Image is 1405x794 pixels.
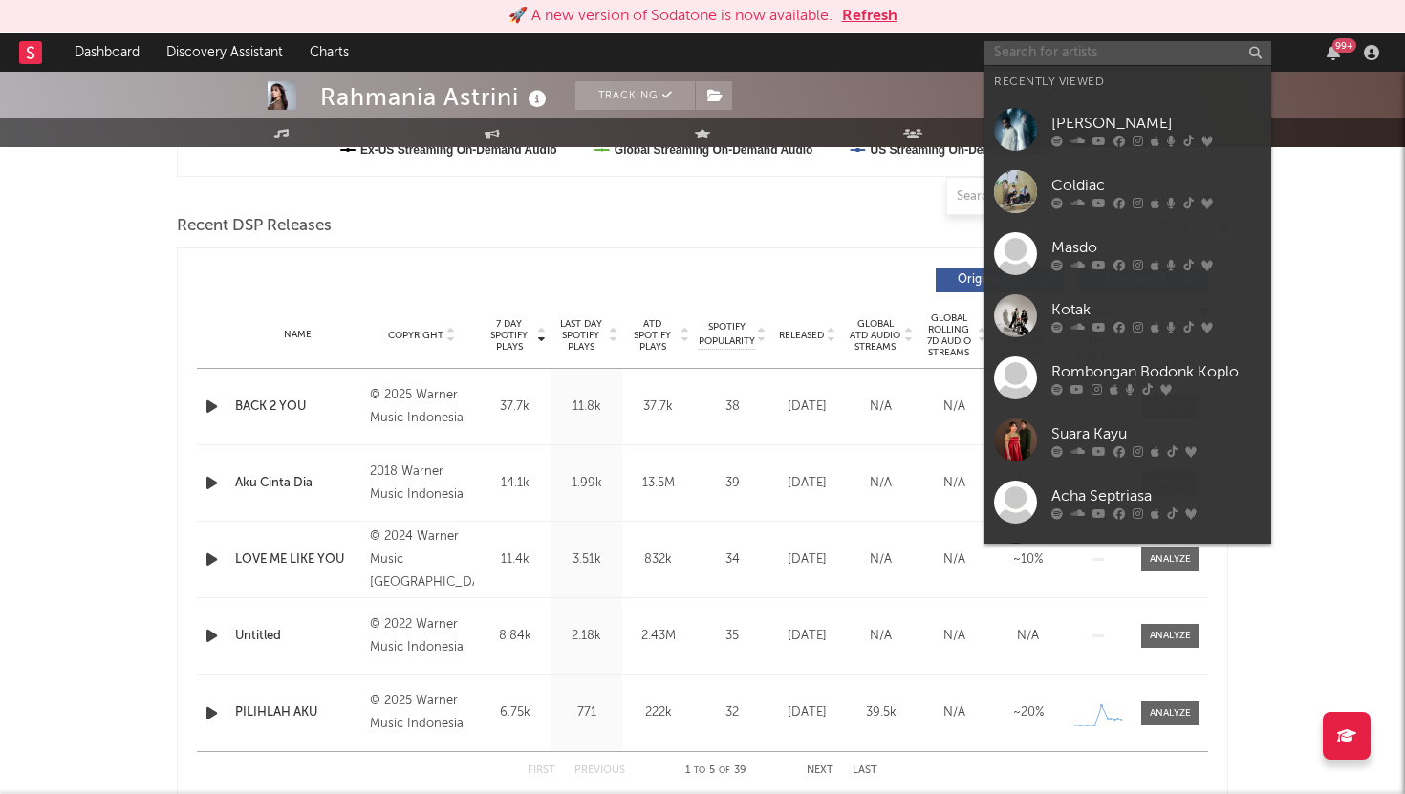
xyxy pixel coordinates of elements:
[663,760,768,783] div: 1 5 39
[627,550,689,569] div: 832k
[719,766,730,775] span: of
[360,143,557,157] text: Ex-US Streaming On-Demand Audio
[922,703,986,722] div: N/A
[779,330,824,341] span: Released
[1051,422,1262,445] div: Suara Kayu
[574,765,625,776] button: Previous
[61,33,153,72] a: Dashboard
[627,397,689,417] div: 37.7k
[699,627,766,646] div: 35
[699,320,755,349] span: Spotify Popularity
[235,703,360,722] a: PILIHLAH AKU
[627,318,678,353] span: ATD Spotify Plays
[370,613,474,659] div: © 2022 Warner Music Indonesia
[984,471,1271,533] a: Acha Septriasa
[775,397,839,417] div: [DATE]
[984,533,1271,595] a: The Lantis
[1051,112,1262,135] div: [PERSON_NAME]
[699,397,766,417] div: 38
[996,550,1060,569] div: ~ 10 %
[555,703,617,722] div: 771
[575,81,695,110] button: Tracking
[508,5,832,28] div: 🚀 A new version of Sodatone is now available.
[484,627,546,646] div: 8.84k
[775,703,839,722] div: [DATE]
[555,397,617,417] div: 11.8k
[984,98,1271,161] a: [PERSON_NAME]
[870,143,1048,157] text: US Streaming On-Demand Audio
[177,215,332,238] span: Recent DSP Releases
[235,550,360,569] a: LOVE ME LIKE YOU
[370,526,474,594] div: © 2024 Warner Music [GEOGRAPHIC_DATA]
[984,161,1271,223] a: Coldiac
[320,81,551,113] div: Rahmania Astrini
[984,41,1271,65] input: Search for artists
[235,397,360,417] a: BACK 2 YOU
[555,550,617,569] div: 3.51k
[1332,38,1356,53] div: 99 +
[627,627,689,646] div: 2.43M
[235,627,360,646] a: Untitled
[936,268,1065,292] button: Originals(31)
[484,703,546,722] div: 6.75k
[984,285,1271,347] a: Kotak
[849,703,913,722] div: 39.5k
[235,474,360,493] a: Aku Cinta Dia
[775,474,839,493] div: [DATE]
[922,550,986,569] div: N/A
[615,143,813,157] text: Global Streaming On-Demand Audio
[807,765,833,776] button: Next
[849,397,913,417] div: N/A
[370,690,474,736] div: © 2025 Warner Music Indonesia
[984,409,1271,471] a: Suara Kayu
[388,330,443,341] span: Copyright
[555,318,606,353] span: Last Day Spotify Plays
[555,627,617,646] div: 2.18k
[996,627,1060,646] div: N/A
[699,550,766,569] div: 34
[370,384,474,430] div: © 2025 Warner Music Indonesia
[153,33,296,72] a: Discovery Assistant
[849,318,901,353] span: Global ATD Audio Streams
[849,627,913,646] div: N/A
[853,765,877,776] button: Last
[699,474,766,493] div: 39
[922,312,975,358] span: Global Rolling 7D Audio Streams
[1327,45,1340,60] button: 99+
[627,474,689,493] div: 13.5M
[1051,360,1262,383] div: Rombongan Bodonk Koplo
[484,474,546,493] div: 14.1k
[1051,484,1262,507] div: Acha Septriasa
[484,397,546,417] div: 37.7k
[1051,236,1262,259] div: Masdo
[370,461,474,506] div: 2018 Warner Music Indonesia
[922,474,986,493] div: N/A
[699,703,766,722] div: 32
[528,765,555,776] button: First
[996,703,1060,722] div: ~ 20 %
[296,33,362,72] a: Charts
[775,550,839,569] div: [DATE]
[994,71,1262,94] div: Recently Viewed
[984,347,1271,409] a: Rombongan Bodonk Koplo
[1051,174,1262,197] div: Coldiac
[947,189,1149,204] input: Search by song name or URL
[235,328,360,342] div: Name
[984,223,1271,285] a: Masdo
[694,766,705,775] span: to
[849,550,913,569] div: N/A
[775,627,839,646] div: [DATE]
[922,397,986,417] div: N/A
[627,703,689,722] div: 222k
[484,550,546,569] div: 11.4k
[948,274,1036,286] span: Originals ( 31 )
[842,5,897,28] button: Refresh
[849,474,913,493] div: N/A
[1051,298,1262,321] div: Kotak
[484,318,534,353] span: 7 Day Spotify Plays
